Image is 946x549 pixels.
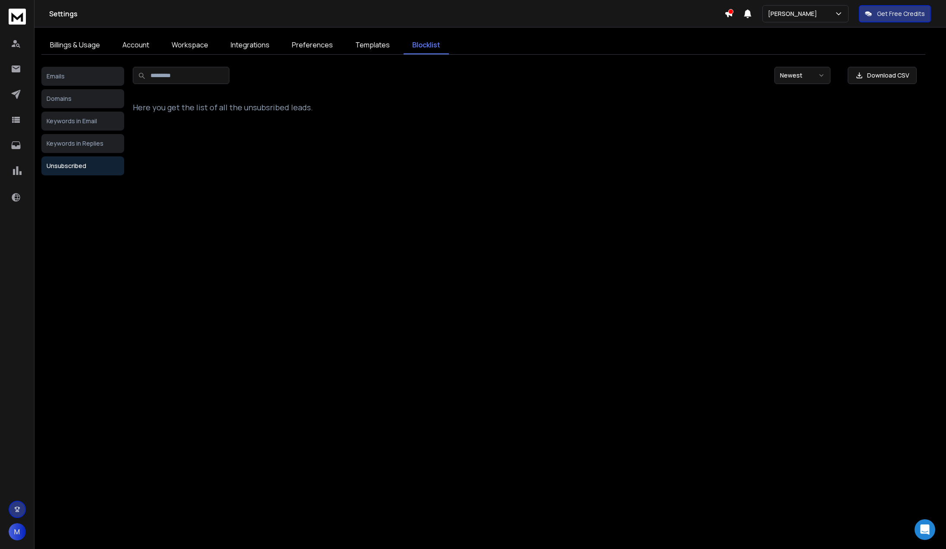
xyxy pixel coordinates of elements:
button: Domains [41,89,124,108]
button: Get Free Credits [859,5,931,22]
a: Workspace [163,36,217,54]
h1: Settings [49,9,724,19]
button: Emails [41,67,124,86]
a: Integrations [222,36,278,54]
a: Templates [347,36,398,54]
p: Here you get the list of all the unsubsribed leads. [133,101,925,113]
a: Preferences [283,36,341,54]
button: M [9,523,26,540]
a: Blocklist [404,36,449,54]
div: Open Intercom Messenger [915,519,935,540]
p: [PERSON_NAME] [768,9,821,18]
button: Keywords in Email [41,112,124,131]
button: Keywords in Replies [41,134,124,153]
p: Get Free Credits [877,9,925,18]
button: Download CSV [848,67,917,84]
a: Billings & Usage [41,36,109,54]
img: logo [9,9,26,25]
button: Unsubscribed [41,156,124,175]
a: Account [114,36,158,54]
button: Newest [774,67,830,84]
